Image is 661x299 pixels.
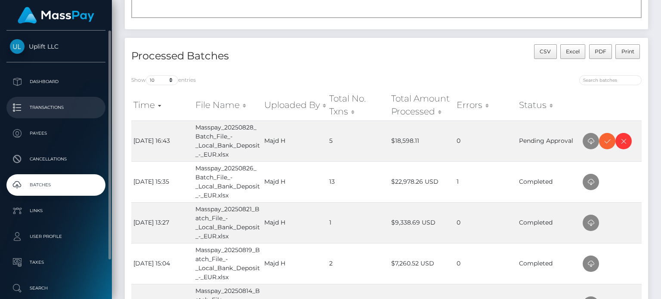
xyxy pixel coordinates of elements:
[327,161,389,202] td: 13
[615,44,640,59] button: Print
[389,90,454,120] th: Total Amount Processed: activate to sort column ascending
[454,243,517,284] td: 0
[454,90,517,120] th: Errors: activate to sort column ascending
[193,161,262,202] td: Masspay_20250826_Batch_File_-_Local_Bank_Deposit_-_EUR.xlsx
[131,161,193,202] td: [DATE] 15:35
[389,120,454,161] td: $18,598.11
[621,48,634,55] span: Print
[262,202,327,243] td: Majd H
[131,90,193,120] th: Time: activate to sort column ascending
[10,127,102,140] p: Payees
[193,243,262,284] td: Masspay_20250819_Batch_File_-_Local_Bank_Deposit_-_EUR.xlsx
[560,44,586,59] button: Excel
[454,202,517,243] td: 0
[146,75,178,85] select: Showentries
[10,204,102,217] p: Links
[389,243,454,284] td: $7,260.52 USD
[589,44,612,59] button: PDF
[262,90,327,120] th: Uploaded By: activate to sort column ascending
[6,71,105,92] a: Dashboard
[6,43,105,50] span: Uplift LLC
[566,48,580,55] span: Excel
[534,44,557,59] button: CSV
[10,39,25,54] img: Uplift LLC
[517,202,581,243] td: Completed
[10,230,102,243] p: User Profile
[10,75,102,88] p: Dashboard
[10,101,102,114] p: Transactions
[327,202,389,243] td: 1
[10,179,102,191] p: Batches
[6,252,105,273] a: Taxes
[10,256,102,269] p: Taxes
[10,282,102,295] p: Search
[6,123,105,144] a: Payees
[131,75,196,85] label: Show entries
[131,202,193,243] td: [DATE] 13:27
[579,75,642,85] input: Search batches
[454,161,517,202] td: 1
[6,277,105,299] a: Search
[540,48,551,55] span: CSV
[327,120,389,161] td: 5
[6,148,105,170] a: Cancellations
[6,200,105,222] a: Links
[131,243,193,284] td: [DATE] 15:04
[517,161,581,202] td: Completed
[131,49,380,64] h4: Processed Batches
[262,161,327,202] td: Majd H
[193,120,262,161] td: Masspay_20250828_Batch_File_-_Local_Bank_Deposit_-_EUR.xlsx
[262,243,327,284] td: Majd H
[454,120,517,161] td: 0
[595,48,606,55] span: PDF
[193,90,262,120] th: File Name: activate to sort column ascending
[6,174,105,196] a: Batches
[262,120,327,161] td: Majd H
[6,97,105,118] a: Transactions
[389,202,454,243] td: $9,338.69 USD
[6,226,105,247] a: User Profile
[131,120,193,161] td: [DATE] 16:43
[10,153,102,166] p: Cancellations
[327,243,389,284] td: 2
[517,120,581,161] td: Pending Approval
[517,90,581,120] th: Status: activate to sort column ascending
[517,243,581,284] td: Completed
[389,161,454,202] td: $22,978.26 USD
[18,7,94,24] img: MassPay Logo
[193,202,262,243] td: Masspay_20250821_Batch_File_-_Local_Bank_Deposit_-_EUR.xlsx
[327,90,389,120] th: Total No. Txns: activate to sort column ascending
